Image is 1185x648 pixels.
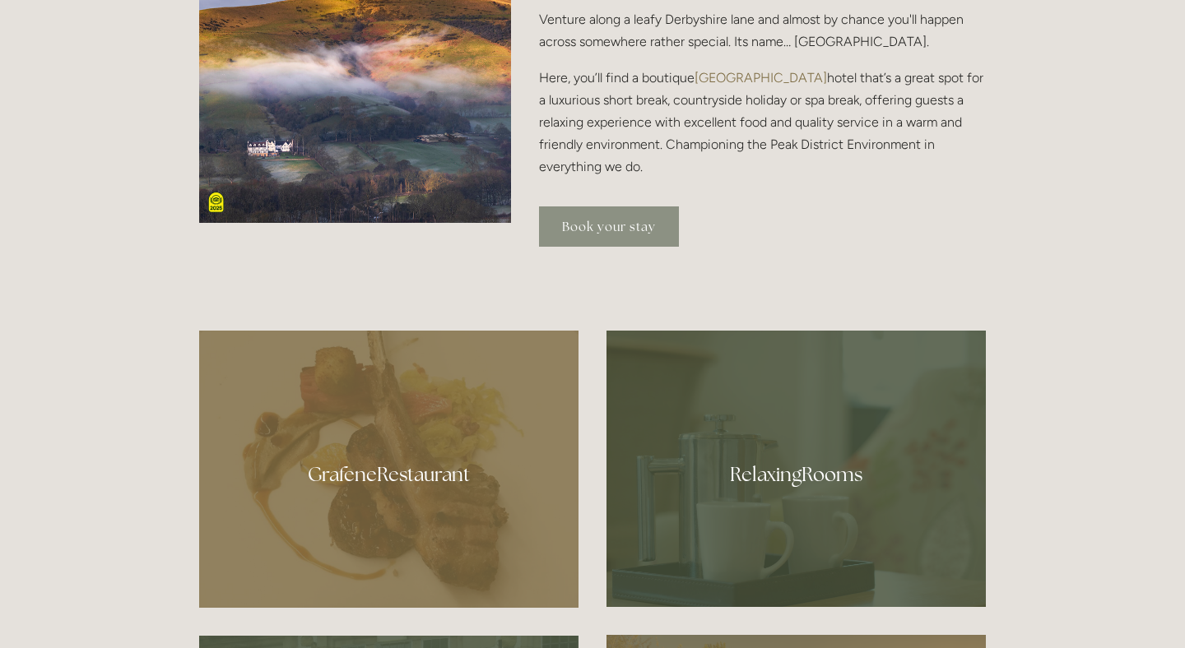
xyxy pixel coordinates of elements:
a: photo of a tea tray and its cups, Losehill House [606,331,986,607]
a: Cutlet and shoulder of Cabrito goat, smoked aubergine, beetroot terrine, savoy cabbage, melting b... [199,331,579,608]
p: Venture along a leafy Derbyshire lane and almost by chance you'll happen across somewhere rather ... [539,8,986,53]
p: Here, you’ll find a boutique hotel that’s a great spot for a luxurious short break, countryside h... [539,67,986,178]
a: Book your stay [539,206,679,247]
a: [GEOGRAPHIC_DATA] [695,70,827,86]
